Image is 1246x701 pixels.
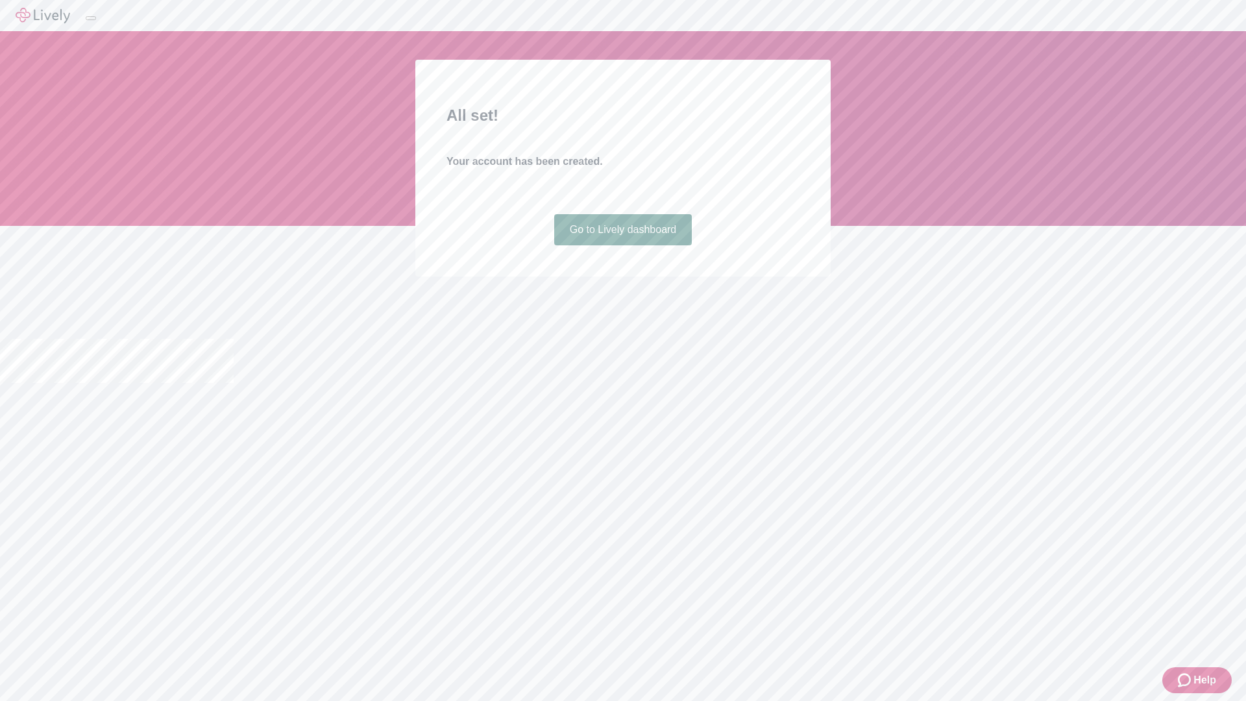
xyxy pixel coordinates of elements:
[554,214,692,245] a: Go to Lively dashboard
[446,104,800,127] h2: All set!
[1162,667,1232,693] button: Zendesk support iconHelp
[446,154,800,169] h4: Your account has been created.
[1193,672,1216,688] span: Help
[86,16,96,20] button: Log out
[1178,672,1193,688] svg: Zendesk support icon
[16,8,70,23] img: Lively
